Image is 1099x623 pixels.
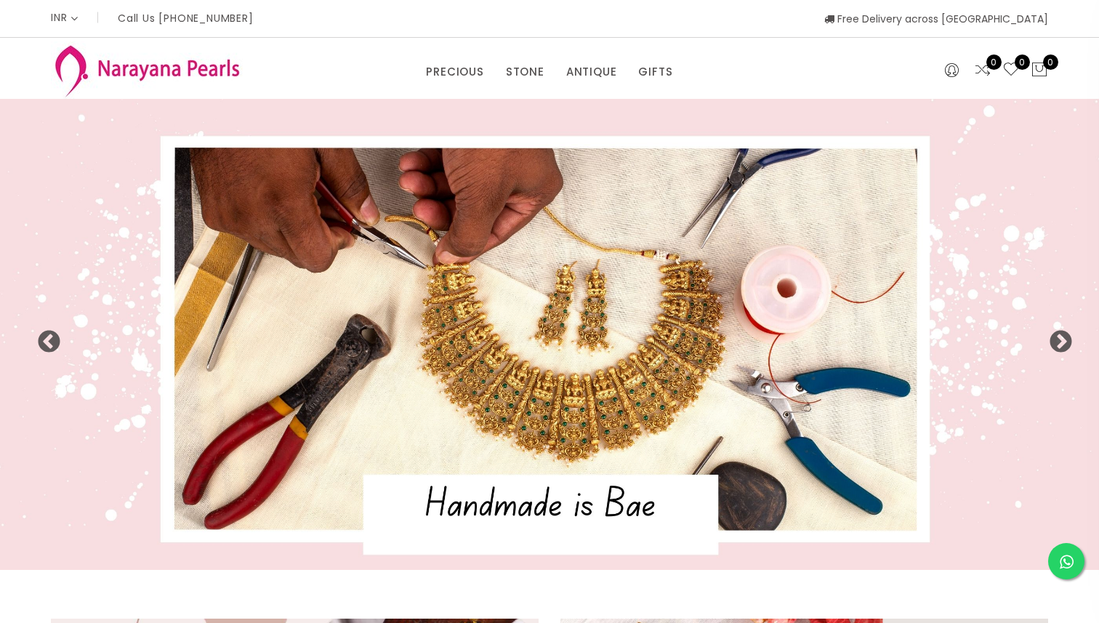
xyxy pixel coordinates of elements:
[974,61,991,80] a: 0
[1048,330,1063,345] button: Next
[118,13,254,23] p: Call Us [PHONE_NUMBER]
[36,330,51,345] button: Previous
[986,55,1002,70] span: 0
[566,61,617,83] a: ANTIQUE
[824,12,1048,26] span: Free Delivery across [GEOGRAPHIC_DATA]
[1015,55,1030,70] span: 0
[506,61,544,83] a: STONE
[638,61,672,83] a: GIFTS
[1031,61,1048,80] button: 0
[1002,61,1020,80] a: 0
[426,61,483,83] a: PRECIOUS
[1043,55,1058,70] span: 0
